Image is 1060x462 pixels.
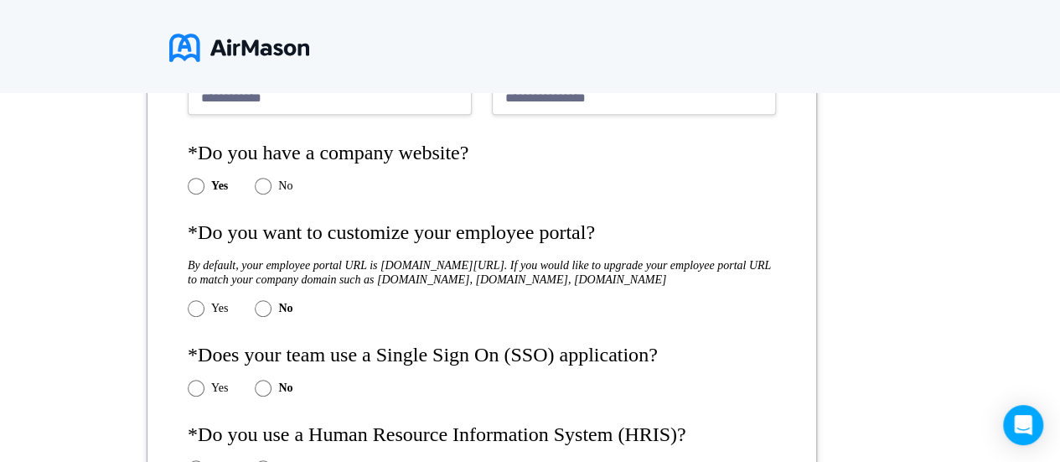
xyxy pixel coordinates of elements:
h4: *Does your team use a Single Sign On (SSO) application? [188,344,776,367]
label: Yes [211,382,228,395]
h4: *Do you want to customize your employee portal? [188,221,776,245]
h5: By default, your employee portal URL is [DOMAIN_NAME][URL]. If you would like to upgrade your emp... [188,258,776,287]
label: No [278,179,292,193]
h4: *Do you have a company website? [188,142,776,165]
label: Yes [211,302,228,315]
label: No [278,382,292,395]
img: logo [169,27,309,69]
label: Yes [211,179,228,193]
div: Open Intercom Messenger [1003,405,1043,445]
label: No [278,302,292,315]
h4: *Do you use a Human Resource Information System (HRIS)? [188,423,776,447]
